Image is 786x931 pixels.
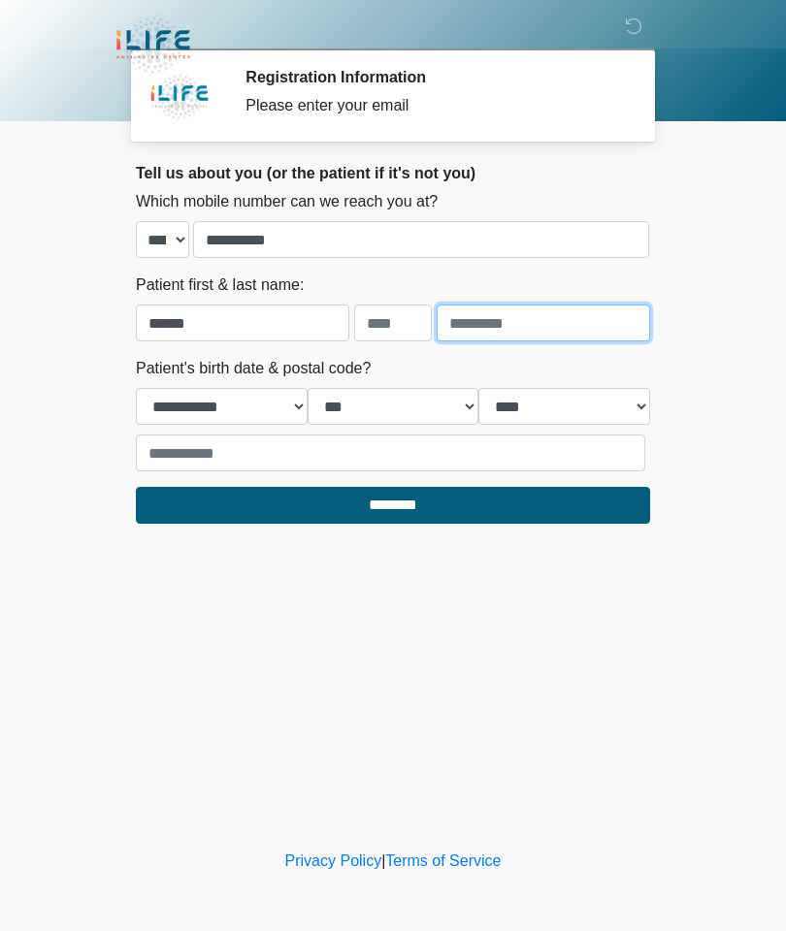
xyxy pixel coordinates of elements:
[246,94,621,117] div: Please enter your email
[136,273,304,297] label: Patient first & last name:
[285,852,382,869] a: Privacy Policy
[385,852,501,869] a: Terms of Service
[136,357,371,380] label: Patient's birth date & postal code?
[150,68,209,126] img: Agent Avatar
[136,164,650,182] h2: Tell us about you (or the patient if it's not you)
[136,190,438,213] label: Which mobile number can we reach you at?
[116,15,190,76] img: iLIFE Anti-Aging Center Logo
[381,852,385,869] a: |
